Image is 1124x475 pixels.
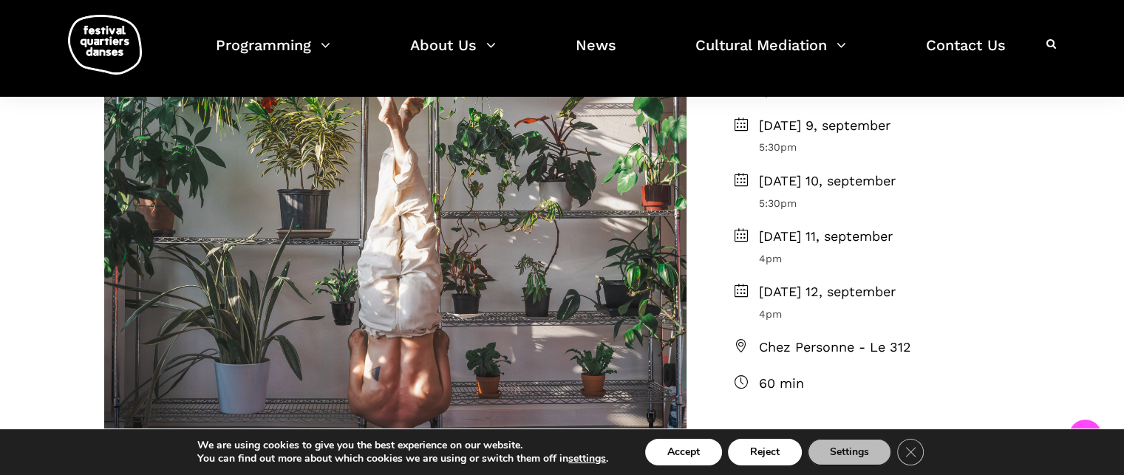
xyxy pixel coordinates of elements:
span: 5:30pm [759,139,1021,155]
button: Settings [808,439,891,465]
span: Chez Personne - Le 312 [759,337,1021,358]
button: settings [568,452,606,465]
img: logo-fqd-med [68,15,142,75]
span: [DATE] 11, september [759,226,1021,247]
button: Reject [728,439,802,465]
p: We are using cookies to give you the best experience on our website. [197,439,608,452]
button: Accept [645,439,722,465]
button: Close GDPR Cookie Banner [897,439,924,465]
p: You can find out more about which cookies we are using or switch them off in . [197,452,608,465]
a: Programming [216,33,330,76]
a: News [576,33,616,76]
span: [DATE] 12, september [759,281,1021,303]
a: About Us [410,33,496,76]
span: 4pm [759,250,1021,267]
span: [DATE] 9, september [759,115,1021,137]
span: 60 min [759,373,1021,394]
a: Cultural Mediation [695,33,846,76]
span: 4pm [759,306,1021,322]
span: 5:30pm [759,195,1021,211]
span: [DATE] 10, september [759,171,1021,192]
a: Contact Us [926,33,1006,76]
